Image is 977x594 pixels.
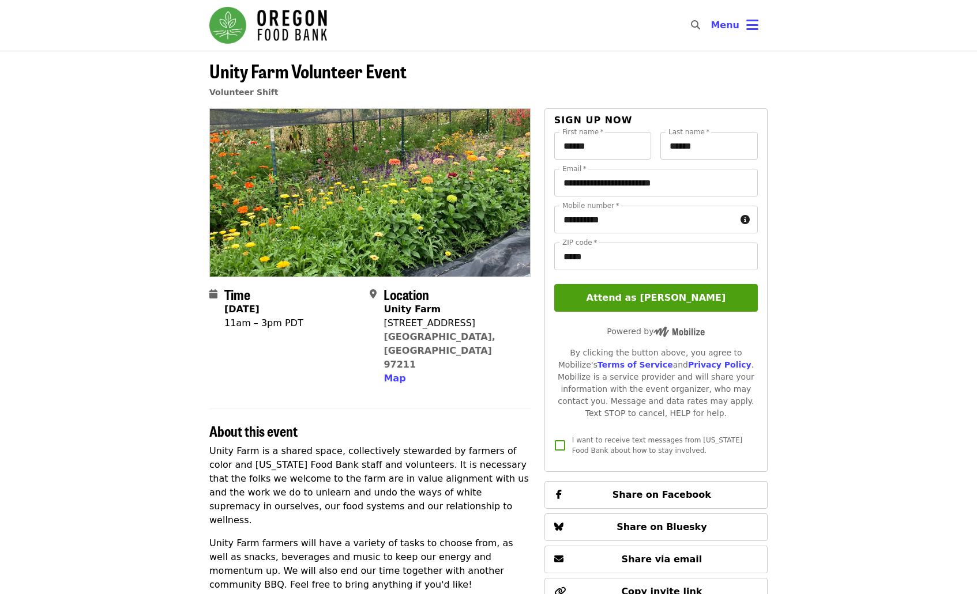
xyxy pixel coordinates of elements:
[210,109,530,276] img: Unity Farm Volunteer Event organized by Oregon Food Bank
[209,421,298,441] span: About this event
[384,373,405,384] span: Map
[209,536,531,592] p: Unity Farm farmers will have a variety of tasks to choose from, as well as snacks, beverages and ...
[209,57,407,84] span: Unity Farm Volunteer Event
[707,12,716,39] input: Search
[554,206,736,233] input: Mobile number
[209,7,327,44] img: Oregon Food Bank - Home
[554,284,758,312] button: Attend as [PERSON_NAME]
[562,239,597,246] label: ZIP code
[746,17,758,33] i: bars icon
[554,115,633,126] span: Sign up now
[622,554,702,565] span: Share via email
[554,243,758,270] input: ZIP code
[544,481,768,509] button: Share on Facebook
[653,327,705,337] img: Powered by Mobilize
[384,284,429,304] span: Location
[554,132,652,160] input: First name
[384,331,495,370] a: [GEOGRAPHIC_DATA], [GEOGRAPHIC_DATA] 97211
[691,20,700,31] i: search icon
[544,546,768,573] button: Share via email
[209,444,531,527] p: Unity Farm is a shared space, collectively stewarded by farmers of color and [US_STATE] Food Bank...
[384,372,405,385] button: Map
[660,132,758,160] input: Last name
[562,165,587,172] label: Email
[224,304,260,315] strong: [DATE]
[562,128,604,135] label: First name
[612,489,711,500] span: Share on Facebook
[572,436,742,455] span: I want to receive text messages from [US_STATE] Food Bank about how to stay involved.
[668,128,709,135] label: Last name
[701,12,768,39] button: Toggle account menu
[224,284,250,304] span: Time
[544,513,768,541] button: Share on Bluesky
[384,316,521,330] div: [STREET_ADDRESS]
[688,360,751,369] a: Privacy Policy
[617,521,707,532] span: Share on Bluesky
[607,327,705,336] span: Powered by
[370,289,377,300] i: map-marker-alt icon
[554,169,758,196] input: Email
[209,88,279,97] a: Volunteer Shift
[224,316,303,330] div: 11am – 3pm PDT
[598,360,673,369] a: Terms of Service
[554,347,758,419] div: By clicking the button above, you agree to Mobilize's and . Mobilize is a service provider and wi...
[384,304,441,315] strong: Unity Farm
[209,289,217,300] i: calendar icon
[562,202,619,209] label: Mobile number
[711,20,739,31] span: Menu
[741,214,750,225] i: circle-info icon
